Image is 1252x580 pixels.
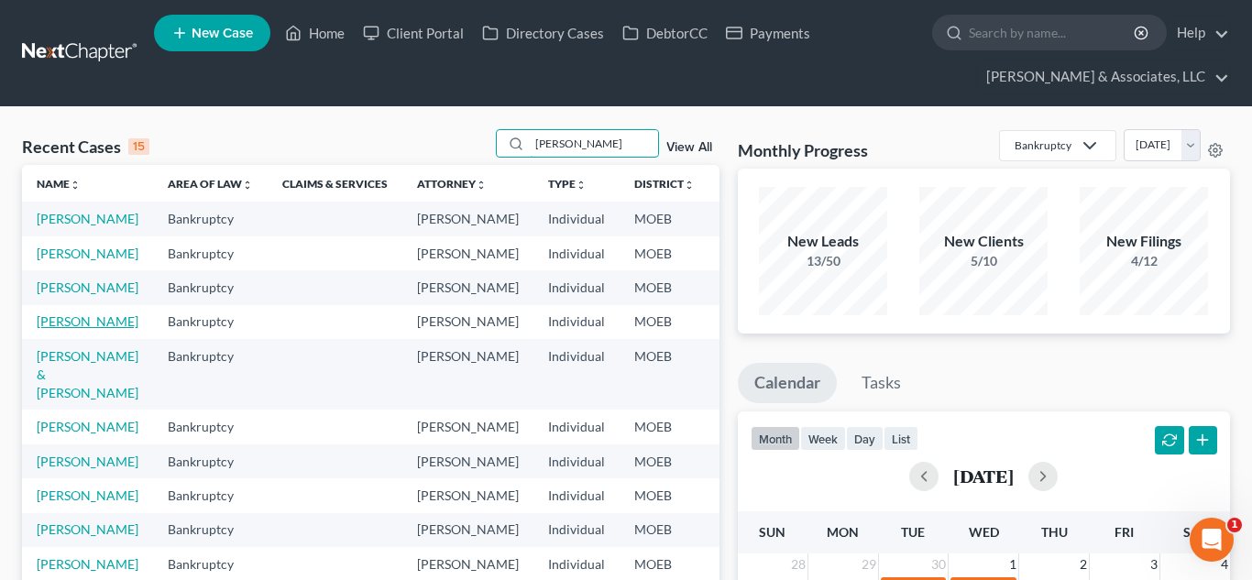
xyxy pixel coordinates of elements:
[709,270,801,304] td: 7
[919,231,1048,252] div: New Clients
[402,410,533,443] td: [PERSON_NAME]
[751,426,800,451] button: month
[153,513,268,547] td: Bankruptcy
[533,305,620,339] td: Individual
[153,444,268,478] td: Bankruptcy
[1007,553,1018,575] span: 1
[620,305,709,339] td: MOEB
[1168,16,1229,49] a: Help
[37,454,138,469] a: [PERSON_NAME]
[1219,553,1230,575] span: 4
[1227,518,1242,532] span: 1
[613,16,717,49] a: DebtorCC
[620,478,709,512] td: MOEB
[153,236,268,270] td: Bankruptcy
[953,466,1014,486] h2: [DATE]
[620,410,709,443] td: MOEB
[709,202,801,235] td: 13
[168,177,253,191] a: Area of Lawunfold_more
[634,177,695,191] a: Districtunfold_more
[620,270,709,304] td: MOEB
[533,478,620,512] td: Individual
[153,270,268,304] td: Bankruptcy
[402,478,533,512] td: [PERSON_NAME]
[533,270,620,304] td: Individual
[402,444,533,478] td: [PERSON_NAME]
[533,236,620,270] td: Individual
[1015,137,1071,153] div: Bankruptcy
[709,410,801,443] td: 7
[153,202,268,235] td: Bankruptcy
[37,487,138,503] a: [PERSON_NAME]
[929,553,948,575] span: 30
[417,177,487,191] a: Attorneyunfold_more
[1190,518,1234,562] iframe: Intercom live chat
[354,16,473,49] a: Client Portal
[901,524,925,540] span: Tue
[402,270,533,304] td: [PERSON_NAME]
[709,305,801,339] td: 13
[969,524,999,540] span: Wed
[37,313,138,329] a: [PERSON_NAME]
[1078,553,1089,575] span: 2
[845,363,917,403] a: Tasks
[759,231,887,252] div: New Leads
[70,180,81,191] i: unfold_more
[533,513,620,547] td: Individual
[827,524,859,540] span: Mon
[37,556,138,572] a: [PERSON_NAME]
[37,279,138,295] a: [PERSON_NAME]
[530,130,658,157] input: Search by name...
[709,236,801,270] td: 7
[1080,252,1208,270] div: 4/12
[153,478,268,512] td: Bankruptcy
[533,339,620,410] td: Individual
[1148,553,1159,575] span: 3
[402,202,533,235] td: [PERSON_NAME]
[1080,231,1208,252] div: New Filings
[800,426,846,451] button: week
[128,138,149,155] div: 15
[548,177,587,191] a: Typeunfold_more
[620,202,709,235] td: MOEB
[1041,524,1068,540] span: Thu
[684,180,695,191] i: unfold_more
[402,513,533,547] td: [PERSON_NAME]
[533,410,620,443] td: Individual
[37,419,138,434] a: [PERSON_NAME]
[22,136,149,158] div: Recent Cases
[402,339,533,410] td: [PERSON_NAME]
[37,177,81,191] a: Nameunfold_more
[846,426,884,451] button: day
[153,305,268,339] td: Bankruptcy
[242,180,253,191] i: unfold_more
[37,521,138,537] a: [PERSON_NAME]
[620,339,709,410] td: MOEB
[620,444,709,478] td: MOEB
[709,339,801,410] td: 7
[738,363,837,403] a: Calendar
[37,211,138,226] a: [PERSON_NAME]
[969,16,1137,49] input: Search by name...
[709,444,801,478] td: 7
[919,252,1048,270] div: 5/10
[37,246,138,261] a: [PERSON_NAME]
[709,513,801,547] td: 7
[153,410,268,443] td: Bankruptcy
[789,553,807,575] span: 28
[884,426,918,451] button: list
[268,165,402,202] th: Claims & Services
[576,180,587,191] i: unfold_more
[759,252,887,270] div: 13/50
[476,180,487,191] i: unfold_more
[620,236,709,270] td: MOEB
[276,16,354,49] a: Home
[977,60,1229,93] a: [PERSON_NAME] & Associates, LLC
[402,305,533,339] td: [PERSON_NAME]
[620,513,709,547] td: MOEB
[533,202,620,235] td: Individual
[153,339,268,410] td: Bankruptcy
[533,444,620,478] td: Individual
[402,236,533,270] td: [PERSON_NAME]
[37,348,138,400] a: [PERSON_NAME] & [PERSON_NAME]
